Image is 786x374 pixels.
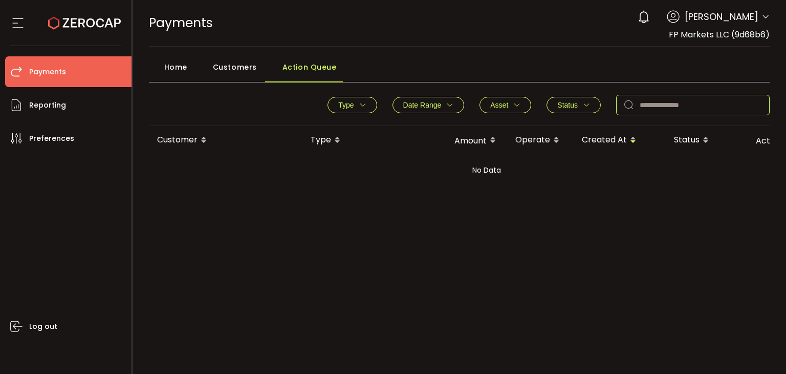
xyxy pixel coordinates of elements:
[29,319,57,334] span: Log out
[574,132,666,149] div: Created At
[547,97,601,113] button: Status
[149,14,213,32] span: Payments
[479,97,531,113] button: Asset
[490,101,508,109] span: Asset
[667,263,786,374] iframe: Chat Widget
[149,132,302,149] div: Customer
[327,97,377,113] button: Type
[302,132,395,149] div: Type
[338,101,354,109] span: Type
[29,131,74,146] span: Preferences
[395,132,507,149] div: Amount
[685,10,758,24] span: [PERSON_NAME]
[29,98,66,113] span: Reporting
[669,29,770,40] span: FP Markets LLC (9d68b6)
[392,97,465,113] button: Date Range
[164,57,187,77] span: Home
[507,132,574,149] div: Operate
[213,57,257,77] span: Customers
[403,101,442,109] span: Date Range
[557,101,578,109] span: Status
[666,132,748,149] div: Status
[29,65,66,79] span: Payments
[282,57,337,77] span: Action Queue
